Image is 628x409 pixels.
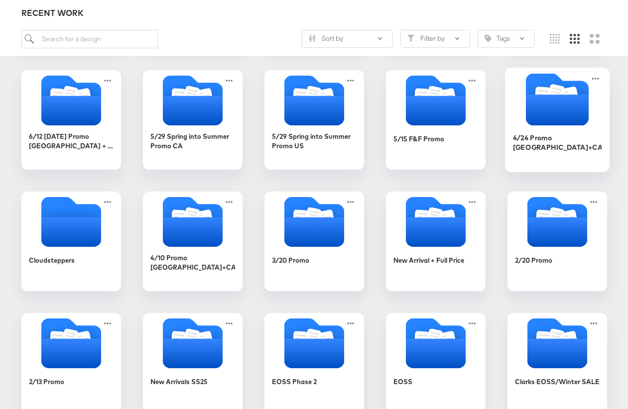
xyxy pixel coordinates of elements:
svg: Large grid [590,34,600,44]
svg: Folder [21,318,121,368]
svg: Folder [507,318,607,368]
div: 4/24 Promo [GEOGRAPHIC_DATA]+CA [512,132,602,152]
div: 5/29 Spring into Summer Promo CA [150,132,235,150]
div: 4/24 Promo [GEOGRAPHIC_DATA]+CA [505,68,610,172]
div: 2/13 Promo [29,377,64,387]
button: FilterFilter by [400,30,470,48]
div: 5/29 Spring into Summer Promo US [272,132,357,150]
svg: Folder [264,318,364,368]
div: New Arrival + Full Price [393,256,464,265]
svg: Folder [507,197,607,247]
svg: Folder [386,197,486,247]
svg: Folder [143,197,243,247]
svg: Folder [143,318,243,368]
div: 5/29 Spring into Summer Promo US [264,70,364,170]
div: 4/10 Promo [GEOGRAPHIC_DATA]+CA [150,253,235,272]
button: TagTags [478,30,535,48]
div: 2/20 Promo [515,256,552,265]
div: 5/15 F&F Promo [393,134,444,144]
button: SlidersSort by [302,30,393,48]
div: 2/20 Promo [507,192,607,291]
div: 6/12 [DATE] Promo [GEOGRAPHIC_DATA] + CA [21,70,121,170]
svg: Medium grid [570,34,580,44]
div: 3/20 Promo [264,192,364,291]
div: 4/10 Promo [GEOGRAPHIC_DATA]+CA [143,192,243,291]
svg: Folder [505,73,610,125]
div: Clarks EOSS/Winter SALE [515,377,600,387]
svg: Sliders [309,35,316,42]
svg: Empty folder [21,197,121,247]
div: EOSS [393,377,412,387]
svg: Small grid [550,34,560,44]
svg: Tag [485,35,492,42]
div: 3/20 Promo [272,256,309,265]
svg: Filter [407,35,414,42]
div: New Arrival + Full Price [386,192,486,291]
div: RECENT WORK [21,7,607,19]
div: 5/15 F&F Promo [386,70,486,170]
div: EOSS Phase 2 [272,377,317,387]
svg: Folder [386,318,486,368]
svg: Folder [386,76,486,125]
div: Cloudsteppers [21,192,121,291]
div: Cloudsteppers [29,256,75,265]
svg: Folder [143,76,243,125]
div: 6/12 [DATE] Promo [GEOGRAPHIC_DATA] + CA [29,132,114,150]
svg: Folder [21,76,121,125]
svg: Folder [264,76,364,125]
div: 5/29 Spring into Summer Promo CA [143,70,243,170]
input: Search for a design [21,30,158,48]
div: New Arrivals SS25 [150,377,208,387]
svg: Folder [264,197,364,247]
